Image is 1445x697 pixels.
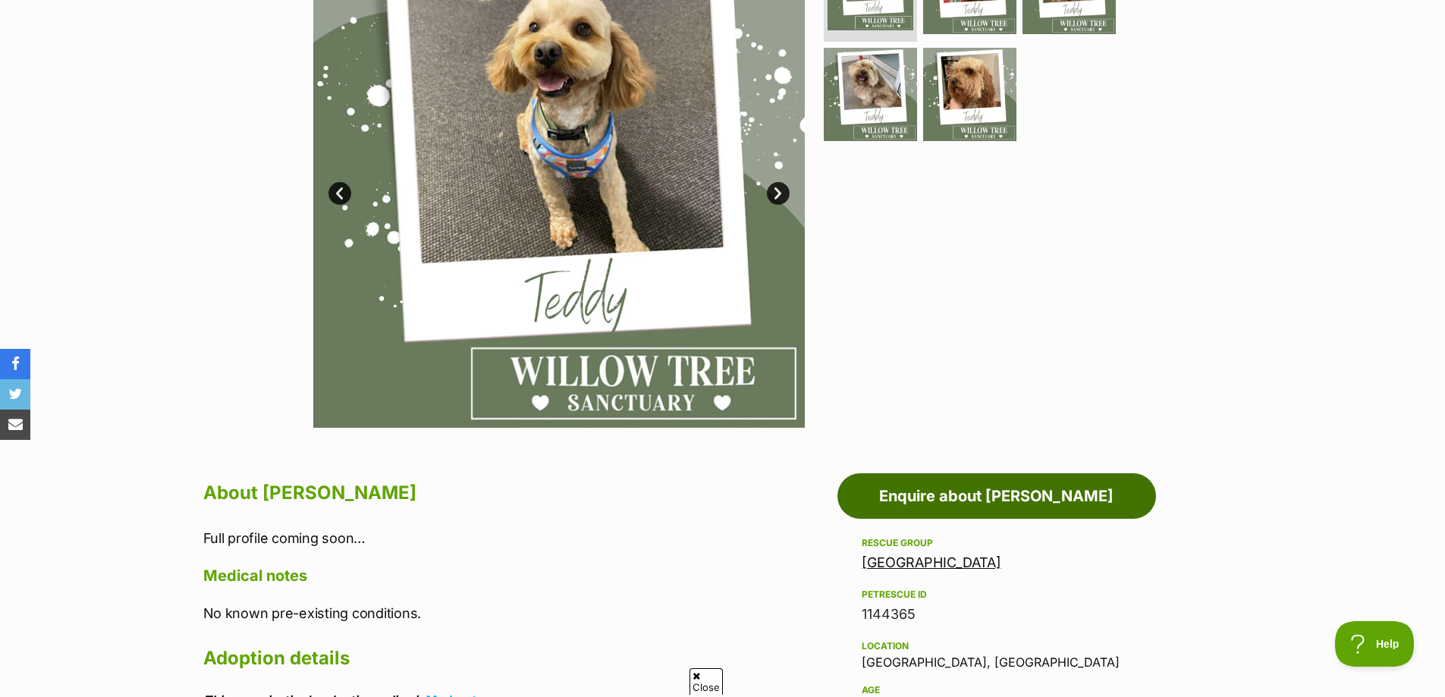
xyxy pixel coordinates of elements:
[824,48,917,141] img: Photo of Teddy
[837,473,1156,519] a: Enquire about [PERSON_NAME]
[203,566,830,586] h4: Medical notes
[862,604,1132,625] div: 1144365
[767,182,790,205] a: Next
[203,642,830,675] h2: Adoption details
[862,637,1132,669] div: [GEOGRAPHIC_DATA], [GEOGRAPHIC_DATA]
[1335,621,1415,667] iframe: Help Scout Beacon - Open
[203,476,830,510] h2: About [PERSON_NAME]
[862,640,1132,652] div: Location
[203,603,830,623] p: No known pre-existing conditions.
[328,182,351,205] a: Prev
[862,554,1001,570] a: [GEOGRAPHIC_DATA]
[862,684,1132,696] div: Age
[203,528,830,548] p: Full profile coming soon…
[862,589,1132,601] div: PetRescue ID
[923,48,1016,141] img: Photo of Teddy
[862,537,1132,549] div: Rescue group
[690,668,723,695] span: Close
